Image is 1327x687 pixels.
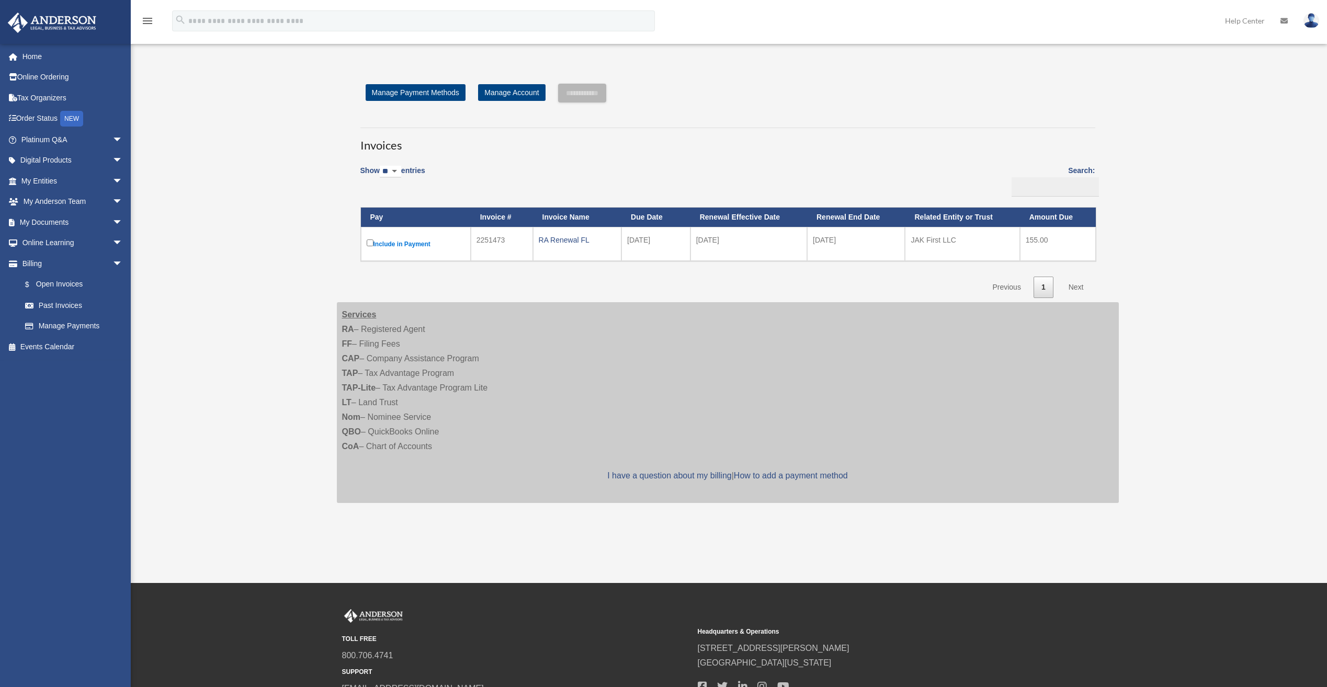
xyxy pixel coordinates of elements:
label: Include in Payment [367,237,465,250]
strong: TAP [342,369,358,377]
strong: TAP-Lite [342,383,376,392]
a: Events Calendar [7,336,139,357]
a: menu [141,18,154,27]
td: 155.00 [1020,227,1096,261]
strong: Nom [342,413,361,421]
a: Order StatusNEW [7,108,139,130]
strong: Services [342,310,377,319]
div: NEW [60,111,83,127]
td: JAK First LLC [905,227,1019,261]
span: arrow_drop_down [112,212,133,233]
a: [STREET_ADDRESS][PERSON_NAME] [698,644,849,652]
a: My Documentsarrow_drop_down [7,212,139,233]
a: Billingarrow_drop_down [7,253,133,274]
a: 1 [1034,277,1053,298]
a: Digital Productsarrow_drop_down [7,150,139,171]
small: TOLL FREE [342,634,690,645]
span: arrow_drop_down [112,233,133,254]
strong: RA [342,325,354,334]
th: Amount Due: activate to sort column ascending [1020,208,1096,227]
a: I have a question about my billing [607,471,731,480]
th: Pay: activate to sort column descending [361,208,471,227]
a: How to add a payment method [734,471,848,480]
td: [DATE] [807,227,905,261]
a: My Entitiesarrow_drop_down [7,170,139,191]
td: [DATE] [621,227,690,261]
a: My Anderson Teamarrow_drop_down [7,191,139,212]
i: menu [141,15,154,27]
p: | [342,468,1114,483]
img: User Pic [1303,13,1319,28]
h3: Invoices [360,128,1095,154]
strong: CAP [342,354,360,363]
th: Due Date: activate to sort column ascending [621,208,690,227]
small: Headquarters & Operations [698,626,1046,637]
strong: FF [342,339,353,348]
th: Invoice Name: activate to sort column ascending [533,208,622,227]
small: SUPPORT [342,667,690,678]
span: $ [31,278,36,291]
a: Manage Payment Methods [366,84,466,101]
img: Anderson Advisors Platinum Portal [342,609,405,623]
span: arrow_drop_down [112,253,133,274]
i: search [175,14,186,26]
a: $Open Invoices [15,274,128,295]
a: Past Invoices [15,295,133,316]
div: RA Renewal FL [539,233,616,247]
input: Search: [1012,177,1099,197]
a: [GEOGRAPHIC_DATA][US_STATE] [698,658,832,667]
th: Renewal End Date: activate to sort column ascending [807,208,905,227]
select: Showentries [380,166,401,178]
span: arrow_drop_down [112,150,133,171]
a: Home [7,46,139,67]
div: – Registered Agent – Filing Fees – Company Assistance Program – Tax Advantage Program – Tax Advan... [337,302,1119,503]
a: Previous [984,277,1028,298]
a: Platinum Q&Aarrow_drop_down [7,129,139,150]
th: Invoice #: activate to sort column ascending [471,208,533,227]
span: arrow_drop_down [112,129,133,151]
input: Include in Payment [367,239,373,246]
a: Manage Payments [15,316,133,337]
label: Search: [1008,164,1095,197]
a: Manage Account [478,84,545,101]
a: 800.706.4741 [342,651,393,660]
span: arrow_drop_down [112,170,133,192]
a: Online Learningarrow_drop_down [7,233,139,254]
span: arrow_drop_down [112,191,133,213]
a: Tax Organizers [7,87,139,108]
a: Next [1061,277,1092,298]
td: 2251473 [471,227,533,261]
th: Renewal Effective Date: activate to sort column ascending [690,208,807,227]
strong: CoA [342,442,359,451]
strong: LT [342,398,351,407]
img: Anderson Advisors Platinum Portal [5,13,99,33]
td: [DATE] [690,227,807,261]
a: Online Ordering [7,67,139,88]
th: Related Entity or Trust: activate to sort column ascending [905,208,1019,227]
strong: QBO [342,427,361,436]
label: Show entries [360,164,425,188]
